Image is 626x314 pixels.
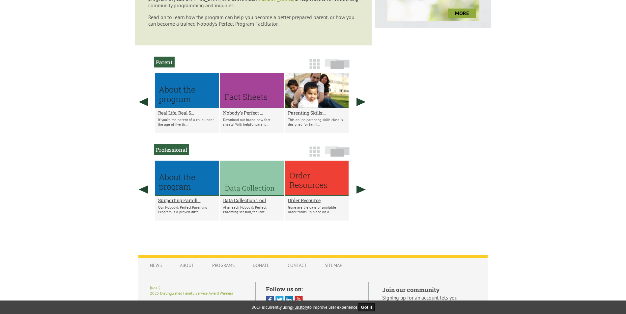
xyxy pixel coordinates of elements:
p: This online parenting skills class is designed for famil... [288,118,345,127]
img: Linked In [285,296,293,304]
h2: Parent [154,57,175,67]
a: Contact [281,259,313,272]
a: Sitemap [318,259,349,272]
h2: Professional [154,144,189,155]
a: Slide View [323,62,352,72]
p: If you’re the parent of a child under the age of five th... [158,118,215,127]
a: Grid View [307,62,322,72]
h5: Follow us on: [266,285,358,293]
a: Supporting Famili... [158,197,215,203]
a: Slide View [323,149,352,160]
a: Programs [206,259,241,272]
a: News [143,259,168,272]
a: Parenting Skills:... [288,110,345,116]
img: slide-icon.png [325,146,350,157]
button: Got it [358,303,375,311]
p: Gone are the days of printable order forms. To place an o... [288,205,345,214]
a: Real Life, Real S... [158,110,215,116]
li: Data Collection Tool [220,161,284,221]
img: Facebook [266,296,274,304]
img: grid-icon.png [309,59,320,69]
h6: [DATE] [150,286,245,290]
a: Donate [246,259,276,272]
li: Real Life, Real Support for Positive Parenting [155,73,219,133]
a: Fullstory [292,304,308,310]
a: About [173,259,201,272]
a: Nobody's Perfect ... [223,110,280,116]
img: Twitter [275,296,284,304]
p: Download our brand-new fact sheets! With helpful parenti... [223,118,280,127]
h5: Join our community [382,286,476,294]
li: Parenting Skills: 0-5 [285,73,349,133]
li: Order Resource [285,161,349,221]
p: After each Nobody’s Perfect Parenting session, facilitat... [223,205,280,214]
li: Nobody's Perfect Fact Sheets [220,73,284,133]
a: Order Resource [288,197,345,203]
img: grid-icon.png [309,146,320,157]
li: Supporting Families, Reducing Risk [155,161,219,221]
a: Data Collection Tool [223,197,280,203]
img: slide-icon.png [325,59,350,69]
img: You Tube [295,296,303,304]
p: Read on to learn how the program can help you become a better prepared parent, or how you can bec... [148,14,358,27]
a: more [448,9,476,18]
p: Our Nobody’s Perfect Parenting Program is a proven diffe... [158,205,215,214]
a: Grid View [307,149,322,160]
a: 2025 Distinguished Family Service Award Winners [150,291,233,296]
